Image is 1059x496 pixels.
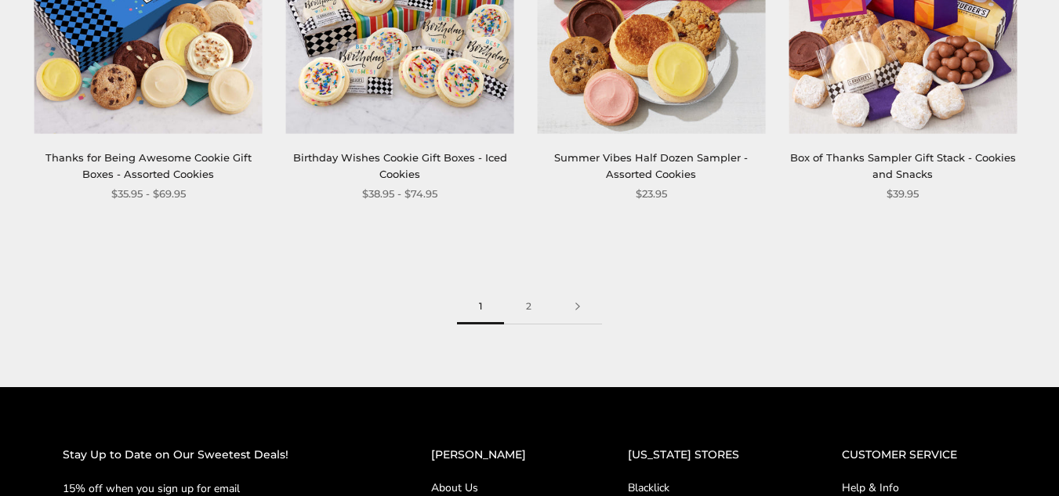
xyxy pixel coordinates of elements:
span: $23.95 [636,186,667,202]
a: Box of Thanks Sampler Gift Stack - Cookies and Snacks [790,151,1016,180]
a: Birthday Wishes Cookie Gift Boxes - Iced Cookies [293,151,507,180]
a: Summer Vibes Half Dozen Sampler - Assorted Cookies [554,151,748,180]
span: $39.95 [887,186,919,202]
a: Blacklick [628,480,778,496]
a: 2 [504,289,553,324]
h2: CUSTOMER SERVICE [842,446,996,464]
span: $38.95 - $74.95 [362,186,437,202]
h2: Stay Up to Date on Our Sweetest Deals! [63,446,368,464]
iframe: Sign Up via Text for Offers [13,436,162,483]
a: Next page [553,289,602,324]
span: $35.95 - $69.95 [111,186,186,202]
h2: [US_STATE] STORES [628,446,778,464]
span: 1 [457,289,504,324]
h2: [PERSON_NAME] [431,446,565,464]
a: About Us [431,480,565,496]
a: Thanks for Being Awesome Cookie Gift Boxes - Assorted Cookies [45,151,252,180]
a: Help & Info [842,480,996,496]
